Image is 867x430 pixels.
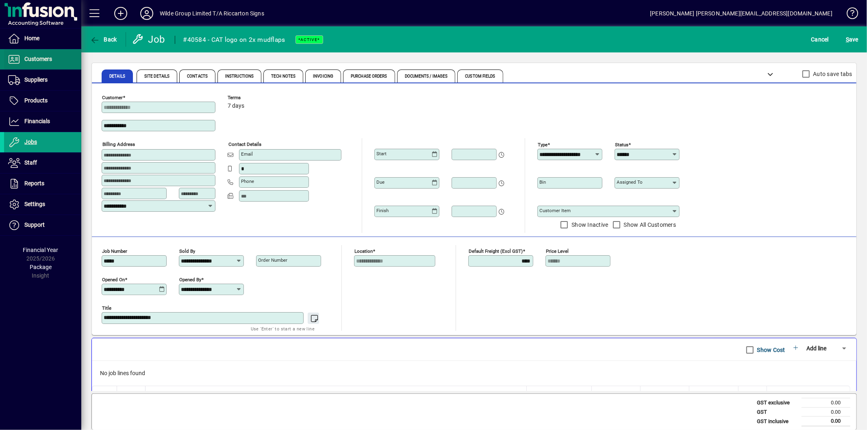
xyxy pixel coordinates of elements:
span: Description [149,390,174,397]
label: Show Cost [756,346,785,354]
mat-label: Start [376,151,387,156]
span: Quantity [530,390,549,397]
a: Financials [4,111,81,132]
span: Reports [24,180,44,187]
span: Package [30,264,52,270]
span: Details [109,74,125,78]
button: Add [108,6,134,21]
mat-label: Phone [241,178,254,184]
td: GST inclusive [753,417,802,426]
mat-label: Opened On [102,277,125,282]
span: Instructions [225,74,254,78]
button: Save [844,32,860,47]
mat-label: Type [538,142,548,148]
span: 7 days [228,103,244,109]
a: Settings [4,194,81,215]
mat-label: Customer [102,95,123,100]
mat-label: Email [241,151,253,157]
span: ave [846,33,858,46]
button: Profile [134,6,160,21]
span: Tech Notes [271,74,296,78]
mat-label: Bin [539,179,546,185]
span: Invoicing [313,74,333,78]
mat-label: Order number [258,257,287,263]
a: Reports [4,174,81,194]
td: 0.00 [802,417,850,426]
span: Item [120,390,130,397]
label: Auto save tabs [812,70,853,78]
mat-label: Sold by [179,248,195,254]
span: Cancel [811,33,829,46]
span: Custom Fields [465,74,495,78]
span: Financials [24,118,50,124]
mat-label: Assigned to [617,179,643,185]
mat-label: Status [615,142,628,148]
span: Status [742,390,756,397]
a: Products [4,91,81,111]
a: Staff [4,153,81,173]
td: GST exclusive [753,398,802,408]
mat-label: Due [376,179,385,185]
a: Support [4,215,81,235]
div: Wilde Group Limited T/A Riccarton Signs [160,7,264,20]
span: Extend excl GST ($) [693,390,735,397]
mat-label: Default Freight (excl GST) [469,248,523,254]
span: Back [90,36,117,43]
span: Financial Year [23,247,59,253]
span: Products [24,97,48,104]
span: Terms [228,95,276,100]
span: Add line [806,345,826,352]
div: [PERSON_NAME] [PERSON_NAME][EMAIL_ADDRESS][DOMAIN_NAME] [650,7,832,20]
mat-label: Title [102,305,111,311]
span: Rate excl GST ($) [600,390,637,397]
td: 0.00 [802,407,850,417]
a: Suppliers [4,70,81,90]
mat-hint: Use 'Enter' to start a new line [251,324,315,333]
span: Suppliers [24,76,48,83]
button: Cancel [809,32,831,47]
a: Customers [4,49,81,69]
mat-label: Customer Item [539,208,571,213]
span: Support [24,222,45,228]
span: Discount (%) [658,390,686,397]
app-page-header-button: Back [81,32,126,47]
td: 0.00 [802,398,850,408]
span: Jobs [24,139,37,145]
td: GST [753,407,802,417]
mat-label: Price Level [546,248,569,254]
span: Site Details [144,74,169,78]
mat-label: Opened by [179,277,201,282]
span: S [846,36,849,43]
button: Back [88,32,119,47]
mat-label: Location [354,248,373,254]
div: No job lines found [92,361,856,386]
a: Home [4,28,81,49]
span: Documents / Images [405,74,448,78]
span: Settings [24,201,45,207]
label: Show Inactive [570,221,608,229]
div: #40584 - CAT logo on 2x mudflaps [183,33,285,46]
span: Staff [24,159,37,166]
span: Purchase Orders [351,74,387,78]
span: Customers [24,56,52,62]
a: Knowledge Base [841,2,857,28]
mat-label: Job number [102,248,127,254]
div: Job [132,33,167,46]
mat-label: Finish [376,208,389,213]
span: Contacts [187,74,208,78]
span: Date [102,390,113,397]
span: Home [24,35,39,41]
label: Show All Customers [622,221,676,229]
